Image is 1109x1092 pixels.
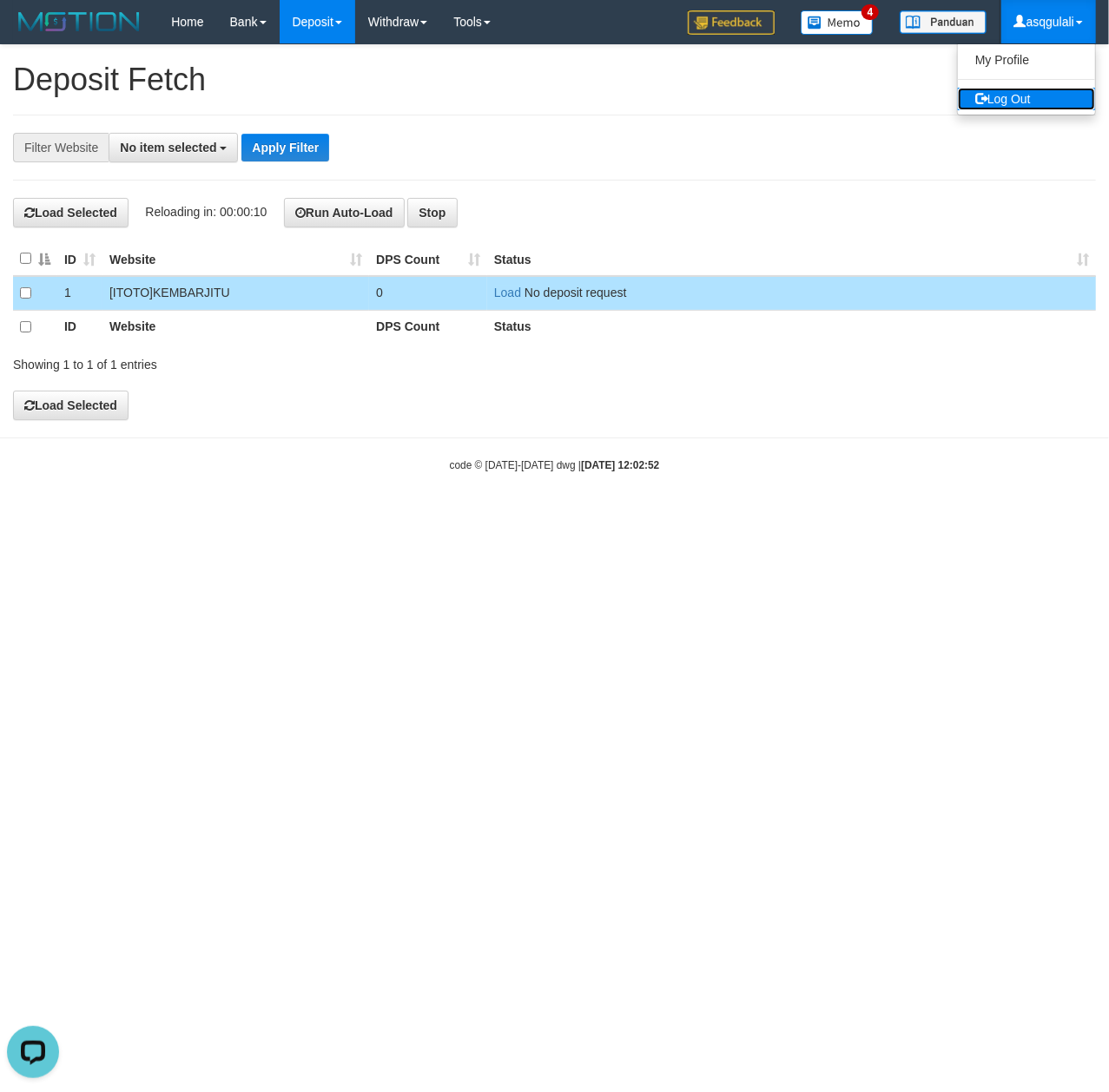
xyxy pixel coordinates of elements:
[57,276,102,311] td: 1
[958,88,1095,110] a: Log Out
[13,198,129,227] button: Load Selected
[13,349,449,373] div: Showing 1 to 1 of 1 entries
[487,310,1096,344] th: Status
[13,133,109,162] div: Filter Website
[487,242,1096,276] th: Status: activate to sort column ascending
[450,459,660,471] small: code © [DATE]-[DATE] dwg |
[120,141,216,155] span: No item selected
[102,310,369,344] th: Website
[102,242,369,276] th: Website: activate to sort column ascending
[57,310,102,344] th: ID
[900,10,987,34] img: panduan.png
[369,310,487,344] th: DPS Count
[494,286,521,299] a: Load
[801,10,874,35] img: Button%20Memo.svg
[109,133,238,162] button: No item selected
[688,10,775,35] img: Feedback.jpg
[102,276,369,311] td: [ITOTO] KEMBARJITU
[13,62,1096,97] h1: Deposit Fetch
[7,7,59,59] button: Open LiveChat chat widget
[57,242,102,276] th: ID: activate to sort column ascending
[241,134,329,161] button: Apply Filter
[145,205,267,219] span: Reloading in: 00:00:10
[13,391,129,420] button: Load Selected
[284,198,405,227] button: Run Auto-Load
[13,9,145,35] img: MOTION_logo.png
[369,242,487,276] th: DPS Count: activate to sort column ascending
[581,459,659,471] strong: [DATE] 12:02:52
[525,286,627,299] span: No deposit request
[376,286,383,299] span: 0
[861,4,880,20] span: 4
[407,198,457,227] button: Stop
[958,49,1095,71] a: My Profile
